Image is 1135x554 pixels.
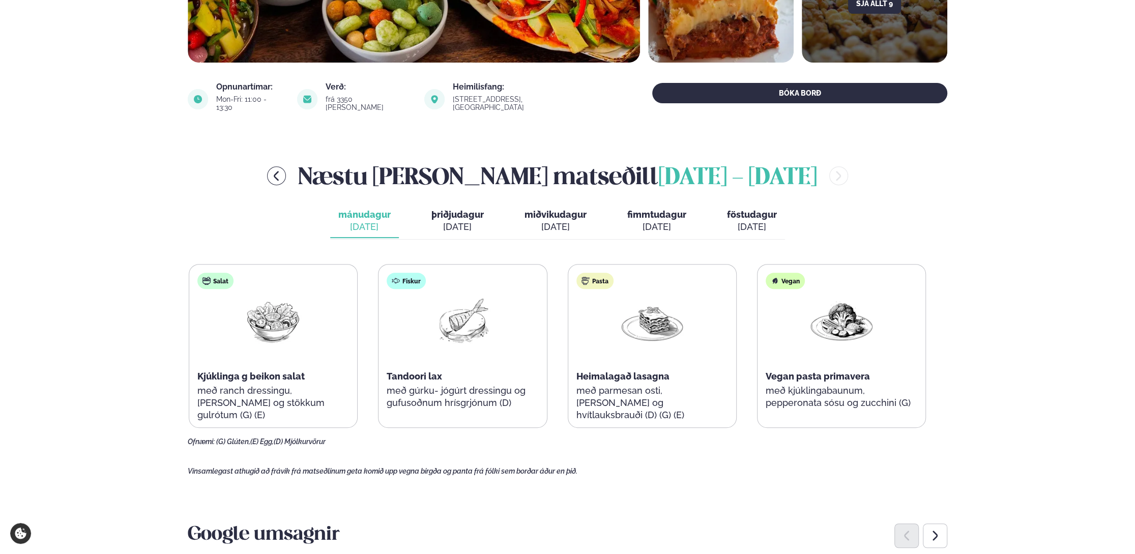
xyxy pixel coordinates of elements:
[453,95,595,111] div: [STREET_ADDRESS], [GEOGRAPHIC_DATA]
[326,83,412,91] div: Verð:
[627,209,686,220] span: fimmtudagur
[829,166,848,185] button: menu-btn-right
[766,371,870,382] span: Vegan pasta primavera
[766,385,917,409] p: með kjúklingabaunum, pepperonata sósu og zucchini (G)
[216,95,285,111] div: Mon-Fri: 11:00 - 13:30
[430,297,495,344] img: Fish.png
[431,221,484,233] div: [DATE]
[330,205,399,238] button: mánudagur [DATE]
[338,209,391,220] span: mánudagur
[581,277,590,285] img: pasta.svg
[197,371,305,382] span: Kjúklinga g beikon salat
[267,166,286,185] button: menu-btn-left
[274,438,326,446] span: (D) Mjólkurvörur
[809,297,874,344] img: Vegan.png
[771,277,779,285] img: Vegan.svg
[719,205,785,238] button: föstudagur [DATE]
[727,221,777,233] div: [DATE]
[188,89,208,109] img: image alt
[387,385,538,409] p: með gúrku- jógúrt dressingu og gufusoðnum hrísgrjónum (D)
[576,273,614,289] div: Pasta
[10,523,31,544] a: Cookie settings
[423,205,492,238] button: þriðjudagur [DATE]
[241,297,306,344] img: Salad.png
[652,83,947,103] button: BÓKA BORÐ
[894,523,919,548] div: Previous slide
[576,385,728,421] p: með parmesan osti, [PERSON_NAME] og hvítlauksbrauði (D) (G) (E)
[627,221,686,233] div: [DATE]
[202,277,211,285] img: salad.svg
[453,83,595,91] div: Heimilisfang:
[298,159,817,192] h2: Næstu [PERSON_NAME] matseðill
[658,167,817,189] span: [DATE] - [DATE]
[387,273,426,289] div: Fiskur
[619,205,694,238] button: fimmtudagur [DATE]
[188,467,577,475] span: Vinsamlegast athugið að frávik frá matseðlinum geta komið upp vegna birgða og panta frá fólki sem...
[923,523,947,548] div: Next slide
[197,385,349,421] p: með ranch dressingu, [PERSON_NAME] og stökkum gulrótum (G) (E)
[516,205,595,238] button: miðvikudagur [DATE]
[424,89,445,109] img: image alt
[392,277,400,285] img: fish.svg
[188,523,947,547] h3: Google umsagnir
[431,209,484,220] span: þriðjudagur
[326,95,412,111] div: frá 3350 [PERSON_NAME]
[197,273,234,289] div: Salat
[297,89,317,109] img: image alt
[525,221,587,233] div: [DATE]
[525,209,587,220] span: miðvikudagur
[766,273,805,289] div: Vegan
[216,83,285,91] div: Opnunartímar:
[216,438,250,446] span: (G) Glúten,
[250,438,274,446] span: (E) Egg,
[387,371,442,382] span: Tandoori lax
[727,209,777,220] span: föstudagur
[620,297,685,344] img: Lasagna.png
[453,101,595,113] a: link
[338,221,391,233] div: [DATE]
[188,438,215,446] span: Ofnæmi:
[576,371,670,382] span: Heimalagað lasagna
